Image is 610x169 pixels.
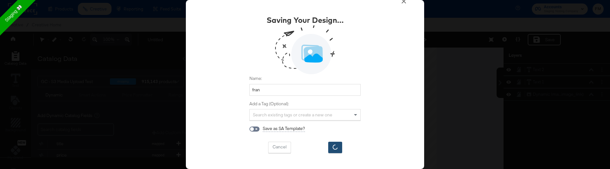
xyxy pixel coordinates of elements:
label: Name: [249,75,361,81]
div: Saving Your Design... [267,15,344,25]
label: Add a Tag (Optional): [249,101,361,107]
div: Search existing tags or create a new one [250,109,360,120]
div: Save as SA Template? [263,126,305,132]
button: Cancel [268,142,291,153]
